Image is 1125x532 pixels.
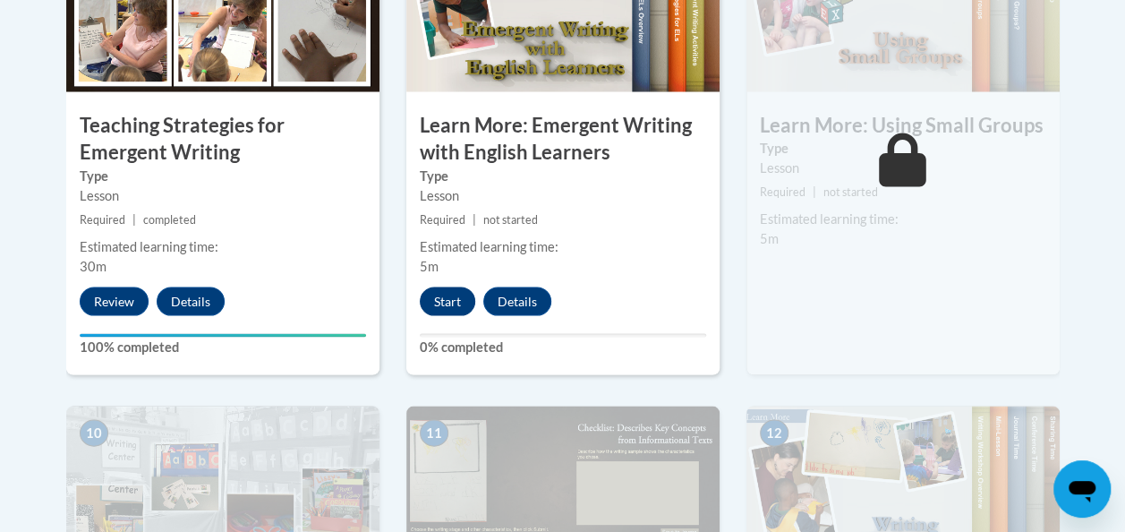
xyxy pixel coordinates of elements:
[483,212,538,226] span: not started
[760,419,788,446] span: 12
[483,287,551,315] button: Details
[80,337,366,356] label: 100% completed
[66,111,379,167] h3: Teaching Strategies for Emergent Writing
[760,138,1046,158] label: Type
[80,287,149,315] button: Review
[420,166,706,185] label: Type
[132,212,136,226] span: |
[420,337,706,356] label: 0% completed
[760,158,1046,177] div: Lesson
[420,185,706,205] div: Lesson
[80,419,108,446] span: 10
[406,111,720,167] h3: Learn More: Emergent Writing with English Learners
[420,236,706,256] div: Estimated learning time:
[80,258,107,273] span: 30m
[80,185,366,205] div: Lesson
[420,287,475,315] button: Start
[143,212,196,226] span: completed
[823,184,878,198] span: not started
[813,184,816,198] span: |
[473,212,476,226] span: |
[80,166,366,185] label: Type
[157,287,225,315] button: Details
[760,184,805,198] span: Required
[80,333,366,337] div: Your progress
[760,230,779,245] span: 5m
[760,209,1046,228] div: Estimated learning time:
[420,258,439,273] span: 5m
[1053,460,1111,518] iframe: Button to launch messaging window
[80,236,366,256] div: Estimated learning time:
[80,212,125,226] span: Required
[746,111,1060,139] h3: Learn More: Using Small Groups
[420,419,448,446] span: 11
[420,212,465,226] span: Required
